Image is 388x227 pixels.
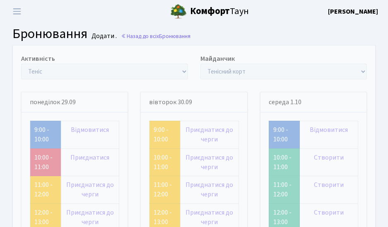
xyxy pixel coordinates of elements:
[170,3,187,20] img: logo.png
[34,180,53,199] a: 11:00 - 12:00
[190,5,230,18] b: Комфорт
[66,208,114,227] a: Приєднатися до черги
[22,92,128,112] div: понеділок 29.09
[66,180,114,199] a: Приєднатися до черги
[34,125,49,144] a: 9:00 - 10:00
[71,125,109,134] a: Відмовитися
[269,148,300,176] td: 10:00 - 11:00
[200,54,235,64] label: Майданчик
[260,92,366,112] div: середа 1.10
[190,5,249,19] span: Таун
[154,208,172,227] a: 12:00 - 13:00
[186,208,233,227] a: Приєднатися до черги
[21,54,55,64] label: Активність
[273,125,288,144] a: 9:00 - 10:00
[7,5,27,18] button: Переключити навігацію
[159,32,190,40] span: Бронювання
[314,153,344,162] a: Створити
[310,125,348,134] a: Відмовитися
[90,32,117,40] small: Додати .
[186,125,233,144] a: Приєднатися до черги
[34,208,53,227] a: 12:00 - 13:00
[186,153,233,172] a: Приєднатися до черги
[154,125,169,144] a: 9:00 - 10:00
[12,24,87,43] span: Бронювання
[186,180,233,199] a: Приєднатися до черги
[328,7,378,16] b: [PERSON_NAME]
[314,180,344,189] a: Створити
[121,32,190,40] a: Назад до всіхБронювання
[314,208,344,217] a: Створити
[154,180,172,199] a: 11:00 - 12:00
[154,153,172,172] a: 10:00 - 11:00
[70,153,109,162] a: Приєднатися
[328,7,378,17] a: [PERSON_NAME]
[269,176,300,204] td: 11:00 - 12:00
[141,92,247,112] div: вівторок 30.09
[34,153,53,172] a: 10:00 - 11:00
